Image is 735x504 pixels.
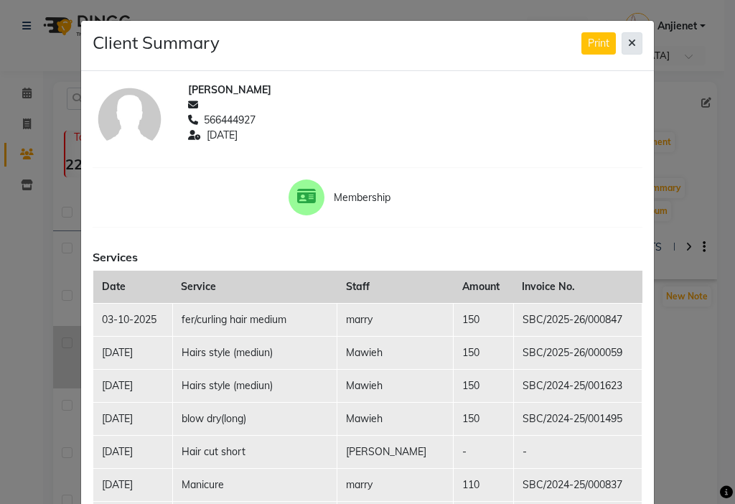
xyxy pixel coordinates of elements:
[513,402,642,435] td: SBC/2024-25/001495
[337,468,454,501] td: marry
[454,435,513,468] td: -
[337,303,454,336] td: marry
[93,271,173,304] th: Date
[93,402,173,435] td: [DATE]
[454,468,513,501] td: 110
[204,113,256,128] span: 566444927
[93,468,173,501] td: [DATE]
[172,369,337,402] td: Hairs style (mediun)
[513,303,642,336] td: SBC/2025-26/000847
[93,435,173,468] td: [DATE]
[454,271,513,304] th: Amount
[93,303,173,336] td: 03-10-2025
[93,336,173,369] td: [DATE]
[337,402,454,435] td: Mawieh
[172,435,337,468] td: Hair cut short
[337,336,454,369] td: Mawieh
[172,402,337,435] td: blow dry(long)
[513,468,642,501] td: SBC/2024-25/000837
[581,32,616,55] button: Print
[337,271,454,304] th: Staff
[93,251,642,264] h6: Services
[93,369,173,402] td: [DATE]
[172,303,337,336] td: fer/curling hair medium
[334,190,446,205] span: Membership
[454,336,513,369] td: 150
[172,468,337,501] td: Manicure
[93,32,220,53] h4: Client Summary
[172,336,337,369] td: Hairs style (mediun)
[337,369,454,402] td: Mawieh
[454,303,513,336] td: 150
[454,402,513,435] td: 150
[188,83,271,98] span: [PERSON_NAME]
[207,128,238,143] span: [DATE]
[513,369,642,402] td: SBC/2024-25/001623
[172,271,337,304] th: Service
[513,336,642,369] td: SBC/2025-26/000059
[454,369,513,402] td: 150
[513,435,642,468] td: -
[513,271,642,304] th: Invoice No.
[337,435,454,468] td: [PERSON_NAME]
